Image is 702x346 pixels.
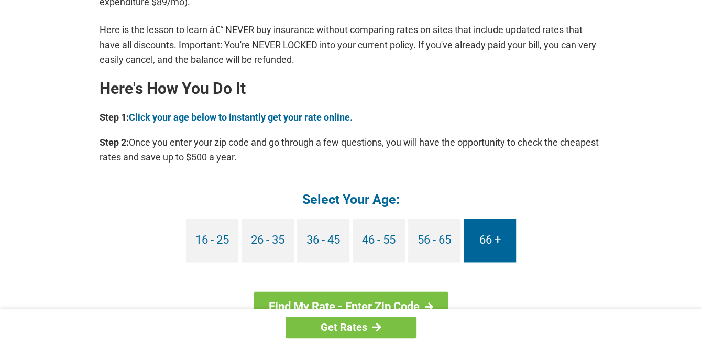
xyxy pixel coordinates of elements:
a: 36 - 45 [297,219,349,262]
a: Click your age below to instantly get your rate online. [129,112,353,123]
h4: Select Your Age: [100,191,602,208]
a: Get Rates [286,317,416,338]
b: Step 2: [100,137,129,148]
b: Step 1: [100,112,129,123]
a: 16 - 25 [186,219,238,262]
h2: Here's How You Do It [100,80,602,97]
p: Here is the lesson to learn â€“ NEVER buy insurance without comparing rates on sites that include... [100,23,602,67]
a: 66 + [464,219,516,262]
a: 56 - 65 [408,219,460,262]
p: Once you enter your zip code and go through a few questions, you will have the opportunity to che... [100,135,602,165]
a: 46 - 55 [353,219,405,262]
a: Find My Rate - Enter Zip Code [254,291,448,322]
a: 26 - 35 [242,219,294,262]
